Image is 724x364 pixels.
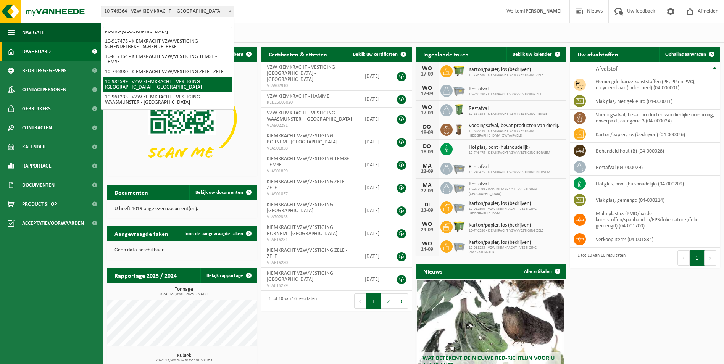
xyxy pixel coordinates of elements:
[359,245,389,268] td: [DATE]
[103,92,232,108] li: 10-961233 - VZW KIEMKRACHT - VESTIGING WAASMUNSTER - [GEOGRAPHIC_DATA]
[469,86,543,92] span: Restafval
[469,207,562,216] span: 10-982599 - VZW KIEMKRACHT - VESTIGING [GEOGRAPHIC_DATA]
[469,222,543,229] span: Karton/papier, los (bedrijven)
[267,122,353,129] span: VLA902291
[107,226,176,241] h2: Aangevraagde taken
[419,221,435,227] div: WO
[453,84,466,97] img: WB-2500-GAL-GY-04
[419,188,435,194] div: 22-09
[107,268,184,283] h2: Rapportage 2025 / 2024
[200,268,256,283] a: Bekijk rapportage
[469,123,562,129] span: Voedingsafval, bevat producten van dierlijke oorsprong, onverpakt, categorie 3
[453,161,466,174] img: WB-2500-GAL-GY-04
[22,23,46,42] span: Navigatie
[453,122,466,135] img: WB-0140-HPE-BN-01
[590,231,720,248] td: verkoop items (04-001834)
[354,293,366,309] button: Previous
[416,264,450,279] h2: Nieuws
[590,192,720,208] td: vlak glas, gemengd (04-000214)
[267,83,353,89] span: VLA902910
[506,47,565,62] a: Bekijk uw kalender
[419,105,435,111] div: WO
[469,246,562,255] span: 10-961233 - VZW KIEMKRACHT - VESTIGING WAASMUNSTER
[469,129,562,138] span: 10-828839 - KIEMKRACHT VZW/VESTIGING [GEOGRAPHIC_DATA] ZWAARVELD
[359,62,389,91] td: [DATE]
[22,214,84,233] span: Acceptatievoorwaarden
[453,239,466,252] img: WB-2500-GAL-GY-01
[184,231,243,236] span: Toon de aangevraagde taken
[469,181,562,187] span: Restafval
[189,185,256,200] a: Bekijk uw documenten
[590,159,720,176] td: restafval (04-000029)
[453,200,466,213] img: WB-2500-GAL-GY-01
[469,229,543,233] span: 10-746380 - KIEMKRACHT VZW/VESTIGING ZELE
[107,62,257,175] img: Download de VHEPlus App
[22,99,51,118] span: Gebruikers
[359,153,389,176] td: [DATE]
[518,264,565,279] a: Alle artikelen
[107,185,156,200] h2: Documenten
[267,202,333,214] span: KIEMKRACHT VZW/VESTIGING [GEOGRAPHIC_DATA]
[469,187,562,196] span: 10-982599 - VZW KIEMKRACHT - VESTIGING [GEOGRAPHIC_DATA]
[396,293,408,309] button: Next
[22,80,66,99] span: Contactpersonen
[705,250,716,266] button: Next
[226,52,243,57] span: Verberg
[574,250,626,266] div: 1 tot 10 van 10 resultaten
[103,77,232,92] li: 10-982599 - VZW KIEMKRACHT - VESTIGING [GEOGRAPHIC_DATA] - [GEOGRAPHIC_DATA]
[419,124,435,130] div: DO
[22,176,55,195] span: Documenten
[103,67,232,77] li: 10-746380 - KIEMKRACHT VZW/VESTIGING ZELE - ZELE
[267,271,333,282] span: KIEMKRACHT VZW/VESTIGING [GEOGRAPHIC_DATA]
[419,241,435,247] div: WO
[267,225,337,237] span: KIEMKRACHT VZW/VESTIGING BORNEM - [GEOGRAPHIC_DATA]
[267,93,329,99] span: VZW KIEMKRACHT - HAMME
[265,293,317,309] div: 1 tot 10 van 16 resultaten
[590,93,720,110] td: vlak glas, niet gekleurd (04-000011)
[690,250,705,266] button: 1
[513,52,552,57] span: Bekijk uw kalender
[419,72,435,77] div: 17-09
[22,118,52,137] span: Contracten
[103,52,232,67] li: 10-817154 - KIEMKRACHT VZW/VESTIGING TEMSE - TEMSE
[22,137,46,156] span: Kalender
[419,111,435,116] div: 17-09
[469,73,543,77] span: 10-746380 - KIEMKRACHT VZW/VESTIGING ZELE
[665,52,706,57] span: Ophaling aanvragen
[220,47,256,62] button: Verberg
[267,145,353,151] span: VLA901858
[267,64,335,82] span: VZW KIEMKRACHT - VESTIGING [GEOGRAPHIC_DATA] - [GEOGRAPHIC_DATA]
[677,250,690,266] button: Previous
[261,47,335,61] h2: Certificaten & attesten
[453,103,466,116] img: WB-0240-HPE-GN-50
[267,100,353,106] span: RED25005020
[469,164,550,170] span: Restafval
[419,66,435,72] div: WO
[590,126,720,143] td: karton/papier, los (bedrijven) (04-000026)
[359,130,389,153] td: [DATE]
[419,143,435,150] div: DO
[419,227,435,233] div: 24-09
[111,353,257,362] h3: Kubiek
[22,42,51,61] span: Dashboard
[267,237,353,243] span: VLA616281
[101,6,234,17] span: 10-746364 - VZW KIEMKRACHT - HAMME
[590,76,720,93] td: gemengde harde kunststoffen (PE, PP en PVC), recycleerbaar (industrieel) (04-000001)
[114,248,250,253] p: Geen data beschikbaar.
[453,181,466,194] img: WB-2500-GAL-GY-01
[359,108,389,130] td: [DATE]
[359,176,389,199] td: [DATE]
[469,170,550,175] span: 10-746475 - KIEMKRACHT VZW/VESTIGING BORNEM
[22,195,57,214] span: Product Shop
[419,247,435,252] div: 24-09
[419,85,435,91] div: WO
[267,260,353,266] span: VLA616280
[590,110,720,126] td: voedingsafval, bevat producten van dierlijke oorsprong, onverpakt, categorie 3 (04-000024)
[570,47,626,61] h2: Uw afvalstoffen
[267,156,352,168] span: KIEMKRACHT VZW/VESTIGING TEMSE - TEMSE
[359,222,389,245] td: [DATE]
[419,202,435,208] div: DI
[469,67,543,73] span: Karton/papier, los (bedrijven)
[114,206,250,212] p: U heeft 1019 ongelezen document(en).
